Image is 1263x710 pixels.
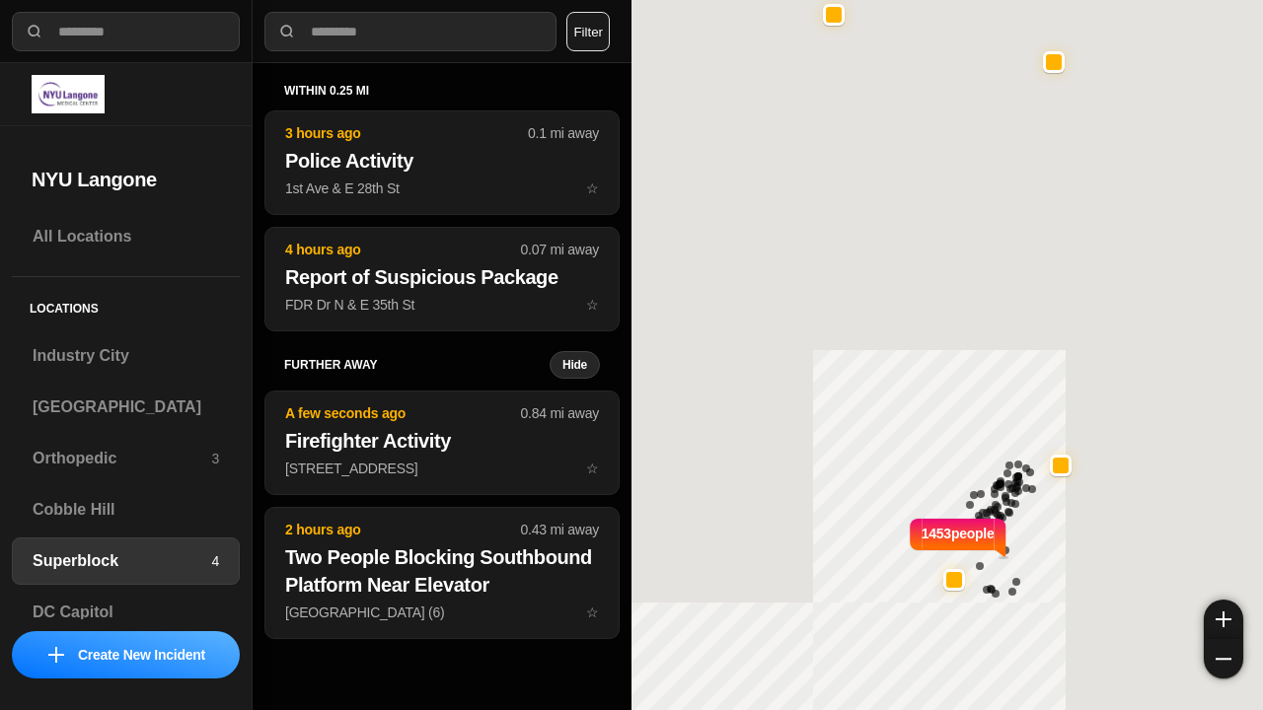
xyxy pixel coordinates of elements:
p: 4 hours ago [285,240,521,259]
img: logo [32,75,105,113]
img: zoom-out [1216,651,1231,667]
h2: Police Activity [285,147,599,175]
a: Superblock4 [12,537,240,585]
small: Hide [562,357,587,373]
img: search [277,22,297,41]
a: 2 hours ago0.43 mi awayTwo People Blocking Southbound Platform Near Elevator[GEOGRAPHIC_DATA] (6)... [264,603,620,620]
a: DC Capitol [12,589,240,636]
h2: Firefighter Activity [285,427,599,455]
a: Cobble Hill [12,486,240,533]
p: [GEOGRAPHIC_DATA] (6) [285,603,599,622]
span: star [586,180,599,196]
button: zoom-in [1204,600,1243,639]
p: 0.1 mi away [528,123,599,143]
h5: Locations [12,277,240,332]
button: 4 hours ago0.07 mi awayReport of Suspicious PackageFDR Dr N & E 35th Ststar [264,227,620,331]
a: [GEOGRAPHIC_DATA] [12,384,240,431]
p: 1453 people [922,524,995,567]
button: zoom-out [1204,639,1243,678]
img: icon [48,647,64,663]
img: search [25,22,44,41]
h3: All Locations [33,225,219,248]
button: Filter [566,12,610,51]
h3: Cobble Hill [33,498,219,522]
a: All Locations [12,213,240,260]
p: 4 [211,551,219,571]
h3: DC Capitol [33,601,219,624]
button: Hide [550,351,600,379]
p: [STREET_ADDRESS] [285,459,599,478]
a: A few seconds ago0.84 mi awayFirefighter Activity[STREET_ADDRESS]star [264,460,620,476]
p: Create New Incident [78,645,205,665]
button: 3 hours ago0.1 mi awayPolice Activity1st Ave & E 28th Ststar [264,110,620,215]
h2: NYU Langone [32,166,220,193]
button: 2 hours ago0.43 mi awayTwo People Blocking Southbound Platform Near Elevator[GEOGRAPHIC_DATA] (6)... [264,507,620,639]
img: zoom-in [1216,611,1231,627]
p: 1st Ave & E 28th St [285,178,599,198]
h3: [GEOGRAPHIC_DATA] [33,395,219,419]
button: iconCreate New Incident [12,631,240,678]
img: notch [995,516,1009,559]
h5: further away [284,357,550,373]
p: 3 [211,449,219,468]
span: star [586,297,599,313]
h3: Superblock [33,549,211,573]
span: star [586,604,599,620]
h3: Industry City [33,344,219,368]
h2: Report of Suspicious Package [285,263,599,291]
a: 4 hours ago0.07 mi awayReport of Suspicious PackageFDR Dr N & E 35th Ststar [264,296,620,313]
h2: Two People Blocking Southbound Platform Near Elevator [285,543,599,599]
a: Industry City [12,332,240,380]
p: 0.07 mi away [521,240,599,259]
p: 0.84 mi away [521,403,599,423]
p: 3 hours ago [285,123,528,143]
p: A few seconds ago [285,403,521,423]
p: 2 hours ago [285,520,521,539]
a: Orthopedic3 [12,435,240,482]
span: star [586,461,599,476]
h5: within 0.25 mi [284,83,600,99]
a: 3 hours ago0.1 mi awayPolice Activity1st Ave & E 28th Ststar [264,179,620,196]
p: 0.43 mi away [521,520,599,539]
img: notch [907,516,922,559]
p: FDR Dr N & E 35th St [285,295,599,315]
button: A few seconds ago0.84 mi awayFirefighter Activity[STREET_ADDRESS]star [264,390,620,495]
h3: Orthopedic [33,447,211,470]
